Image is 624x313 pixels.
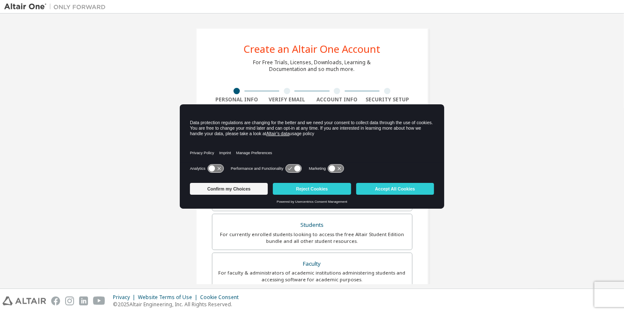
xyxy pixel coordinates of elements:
[79,297,88,305] img: linkedin.svg
[244,44,380,54] div: Create an Altair One Account
[217,231,407,245] div: For currently enrolled students looking to access the free Altair Student Edition bundle and all ...
[138,294,200,301] div: Website Terms of Use
[113,301,244,308] p: © 2025 Altair Engineering, Inc. All Rights Reserved.
[93,297,105,305] img: youtube.svg
[312,96,363,103] div: Account Info
[217,258,407,270] div: Faculty
[65,297,74,305] img: instagram.svg
[200,294,244,301] div: Cookie Consent
[212,96,262,103] div: Personal Info
[253,59,371,73] div: For Free Trials, Licenses, Downloads, Learning & Documentation and so much more.
[3,297,46,305] img: altair_logo.svg
[262,96,312,103] div: Verify Email
[51,297,60,305] img: facebook.svg
[217,269,407,283] div: For faculty & administrators of academic institutions administering students and accessing softwa...
[217,219,407,231] div: Students
[113,294,138,301] div: Privacy
[4,3,110,11] img: Altair One
[362,96,412,103] div: Security Setup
